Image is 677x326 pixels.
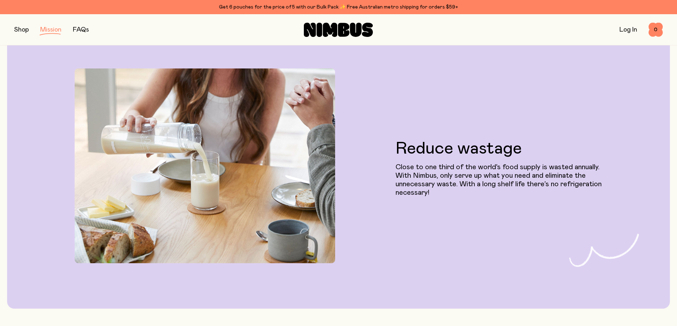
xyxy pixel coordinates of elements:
a: Log In [619,27,637,33]
img: Pouring Nimbus Oat Milk into tall glass at dining room table [75,68,335,263]
p: Close to one third of the world's food supply is wasted annually. With Nimbus, only serve up what... [396,163,602,197]
button: 0 [649,23,663,37]
h3: Reduce wastage [396,140,602,157]
a: Mission [40,27,61,33]
a: FAQs [73,27,89,33]
div: Get 6 pouches for the price of 5 with our Bulk Pack ✨ Free Australian metro shipping for orders $59+ [14,3,663,11]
